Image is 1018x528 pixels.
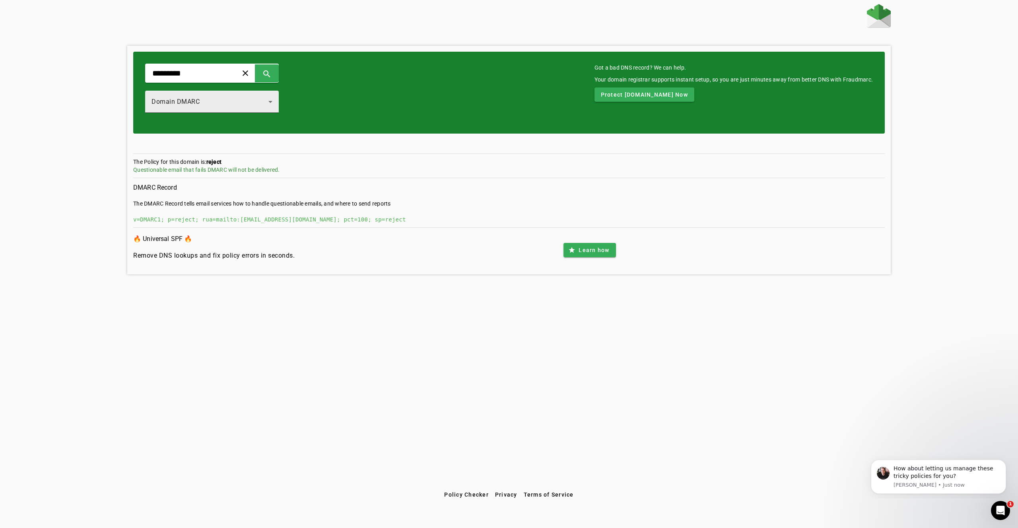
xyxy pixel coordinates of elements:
div: Your domain registrar supports instant setup, so you are just minutes away from better DNS with F... [594,76,873,83]
span: Policy Checker [444,491,489,498]
div: The DMARC Record tells email services how to handle questionable emails, and where to send reports [133,200,885,208]
div: v=DMARC1; p=reject; rua=mailto:[EMAIL_ADDRESS][DOMAIN_NAME]; pct=100; sp=reject [133,215,885,223]
span: Learn how [579,246,609,254]
h4: Remove DNS lookups and fix policy errors in seconds. [133,251,295,260]
span: Protect [DOMAIN_NAME] Now [601,91,688,99]
section: The Policy for this domain is: [133,158,885,178]
button: Learn how [563,243,616,257]
span: Terms of Service [524,491,574,498]
button: Privacy [492,487,521,502]
span: 1 [1007,501,1014,507]
iframe: Intercom notifications message [859,452,1018,499]
h3: 🔥 Universal SPF 🔥 [133,233,295,245]
span: Domain DMARC [152,98,200,105]
button: Protect [DOMAIN_NAME] Now [594,87,694,102]
strong: reject [206,159,222,165]
button: Policy Checker [441,487,492,502]
div: Questionable email that fails DMARC will not be delivered. [133,166,885,174]
span: Privacy [495,491,517,498]
a: Home [867,4,891,30]
img: Fraudmarc Logo [867,4,891,28]
button: Terms of Service [521,487,577,502]
h3: DMARC Record [133,182,885,193]
mat-card-title: Got a bad DNS record? We can help. [594,64,873,72]
iframe: Intercom live chat [991,501,1010,520]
